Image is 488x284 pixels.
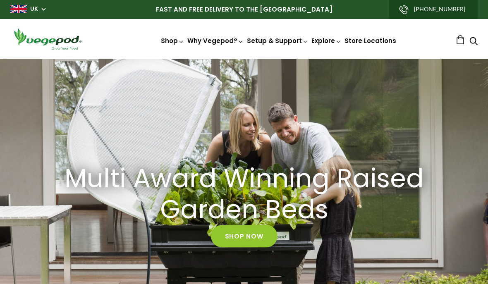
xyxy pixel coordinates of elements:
a: Multi Award Winning Raised Garden Beds [47,163,441,225]
img: Vegepod [10,27,85,51]
a: Search [469,38,478,46]
a: UK [30,5,38,13]
img: gb_large.png [10,5,27,13]
a: Why Vegepod? [187,36,244,45]
h2: Multi Award Winning Raised Garden Beds [58,163,430,225]
a: Store Locations [344,36,396,45]
a: Setup & Support [247,36,308,45]
a: Shop [161,36,184,45]
a: Explore [311,36,341,45]
a: Shop Now [211,225,277,248]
